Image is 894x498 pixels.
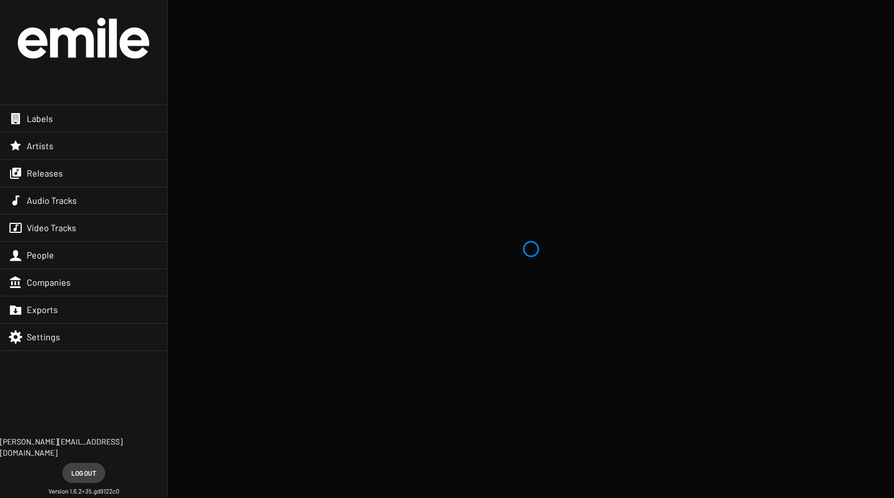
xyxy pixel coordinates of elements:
span: Log out [71,463,96,483]
span: People [27,250,54,261]
span: Releases [27,168,63,179]
span: Artists [27,140,53,152]
button: Log out [62,463,105,483]
span: Labels [27,113,53,124]
span: Settings [27,331,60,343]
span: Companies [27,277,71,288]
img: grand-official-logo.svg [18,18,149,58]
span: Video Tracks [27,222,76,233]
span: Audio Tracks [27,195,77,206]
span: Exports [27,304,58,315]
small: Version 1.6.2+35.gd9122c0 [48,487,119,496]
